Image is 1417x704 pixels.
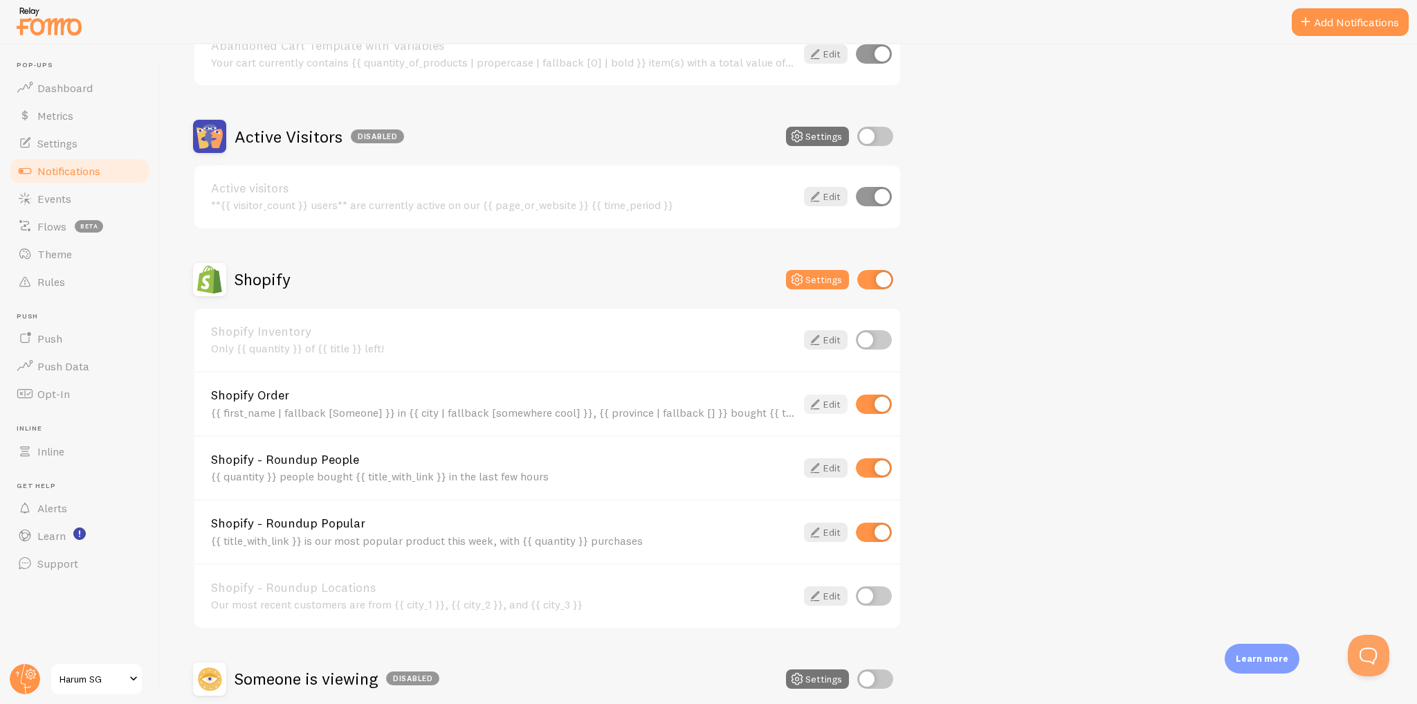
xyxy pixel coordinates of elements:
[17,482,151,491] span: Get Help
[17,312,151,321] span: Push
[37,529,66,543] span: Learn
[211,325,796,338] a: Shopify Inventory
[75,220,103,233] span: beta
[37,501,67,515] span: Alerts
[235,269,291,290] h2: Shopify
[8,522,151,550] a: Learn
[804,458,848,478] a: Edit
[8,494,151,522] a: Alerts
[1348,635,1389,676] iframe: Help Scout Beacon - Open
[15,3,84,39] img: fomo-relay-logo-orange.svg
[8,352,151,380] a: Push Data
[17,424,151,433] span: Inline
[8,380,151,408] a: Opt-In
[804,523,848,542] a: Edit
[193,263,226,296] img: Shopify
[8,129,151,157] a: Settings
[8,102,151,129] a: Metrics
[37,275,65,289] span: Rules
[37,109,73,123] span: Metrics
[17,61,151,70] span: Pop-ups
[211,389,796,401] a: Shopify Order
[50,662,143,696] a: Harum SG
[37,192,71,206] span: Events
[8,325,151,352] a: Push
[8,550,151,577] a: Support
[37,136,77,150] span: Settings
[1225,644,1299,674] div: Learn more
[786,270,849,289] button: Settings
[60,671,125,687] span: Harum SG
[804,187,848,206] a: Edit
[211,470,796,482] div: {{ quantity }} people bought {{ title_with_link }} in the last few hours
[193,662,226,696] img: Someone is viewing
[235,668,439,689] h2: Someone is viewing
[211,534,796,547] div: {{ title_with_link }} is our most popular product this week, with {{ quantity }} purchases
[37,387,70,401] span: Opt-In
[1236,652,1288,665] p: Learn more
[8,268,151,296] a: Rules
[211,517,796,530] a: Shopify - Roundup Popular
[211,199,796,211] div: **{{ visitor_count }} users** are currently active on our {{ page_or_website }} {{ time_period }}
[804,586,848,606] a: Edit
[211,342,796,354] div: Only {{ quantity }} of {{ title }} left!
[8,185,151,213] a: Events
[8,74,151,102] a: Dashboard
[8,157,151,185] a: Notifications
[351,129,404,143] div: Disabled
[211,39,796,52] a: Abandoned Cart Template with Variables
[37,557,78,570] span: Support
[37,247,72,261] span: Theme
[786,127,849,146] button: Settings
[211,56,796,69] div: Your cart currently contains {{ quantity_of_products | propercase | fallback [0] | bold }} item(s...
[804,330,848,350] a: Edit
[211,581,796,594] a: Shopify - Roundup Locations
[211,182,796,195] a: Active visitors
[37,332,62,345] span: Push
[37,219,66,233] span: Flows
[193,120,226,153] img: Active Visitors
[37,359,89,373] span: Push Data
[386,671,439,685] div: Disabled
[8,213,151,240] a: Flows beta
[8,437,151,465] a: Inline
[804,395,848,414] a: Edit
[211,406,796,419] div: {{ first_name | fallback [Someone] }} in {{ city | fallback [somewhere cool] }}, {{ province | fa...
[37,444,64,458] span: Inline
[786,669,849,689] button: Settings
[211,453,796,466] a: Shopify - Roundup People
[804,44,848,64] a: Edit
[211,598,796,611] div: Our most recent customers are from {{ city_1 }}, {{ city_2 }}, and {{ city_3 }}
[235,126,404,147] h2: Active Visitors
[37,81,93,95] span: Dashboard
[37,164,100,178] span: Notifications
[73,527,86,540] svg: <p>Watch New Feature Tutorials!</p>
[8,240,151,268] a: Theme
